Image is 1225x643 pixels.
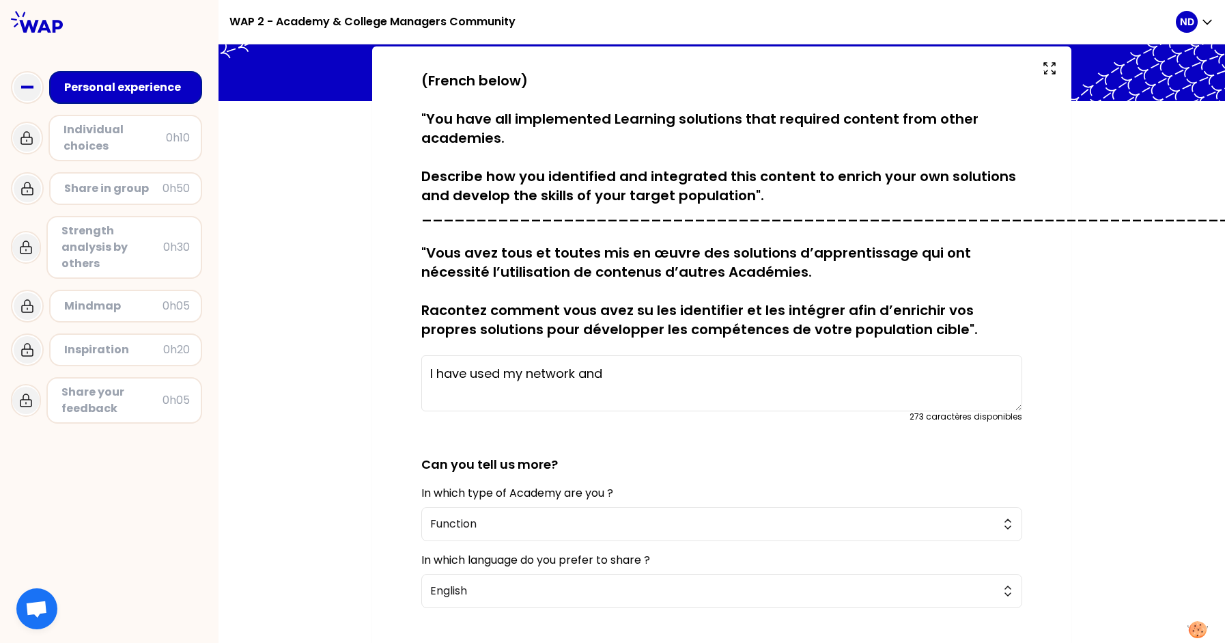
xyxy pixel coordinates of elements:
label: In which language do you prefer to share ? [421,552,650,568]
div: 0h10 [166,130,190,146]
textarea: I have used my network and [421,355,1022,411]
div: 0h05 [163,298,190,314]
label: In which type of Academy are you ? [421,485,613,501]
div: Ouvrir le chat [16,588,57,629]
div: 0h30 [163,239,190,256]
button: English [421,574,1022,608]
div: Mindmap [64,298,163,314]
span: Function [430,516,994,532]
div: Share your feedback [61,384,163,417]
div: Strength analysis by others [61,223,163,272]
p: ND [1180,15,1194,29]
p: (French below) "You have all implemented Learning solutions that required content from other acad... [421,71,1022,339]
div: 0h05 [163,392,190,409]
button: Function [421,507,1022,541]
span: English [430,583,994,599]
button: ND [1176,11,1214,33]
div: 273 caractères disponibles [910,411,1022,422]
div: 0h50 [163,180,190,197]
div: Personal experience [64,79,190,96]
div: Individual choices [64,122,166,154]
div: 0h20 [163,342,190,358]
h2: Can you tell us more? [421,433,1022,474]
div: Inspiration [64,342,163,358]
div: Share in group [64,180,163,197]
